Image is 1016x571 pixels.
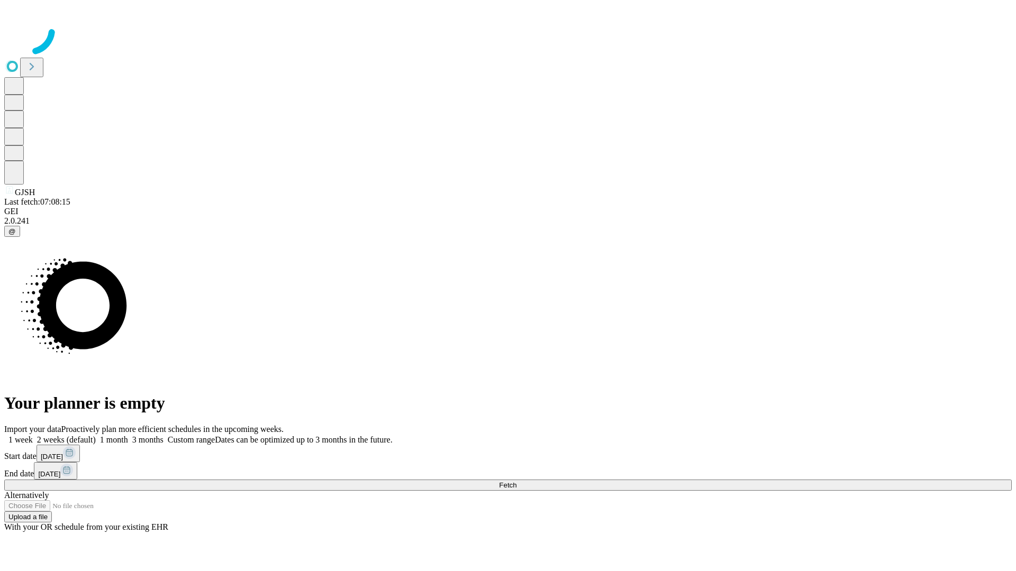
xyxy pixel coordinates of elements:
[4,393,1012,413] h1: Your planner is empty
[4,216,1012,226] div: 2.0.241
[8,435,33,444] span: 1 week
[215,435,392,444] span: Dates can be optimized up to 3 months in the future.
[4,511,52,522] button: Upload a file
[4,445,1012,462] div: Start date
[4,207,1012,216] div: GEI
[168,435,215,444] span: Custom range
[37,445,80,462] button: [DATE]
[4,480,1012,491] button: Fetch
[4,226,20,237] button: @
[41,453,63,461] span: [DATE]
[15,188,35,197] span: GJSH
[4,462,1012,480] div: End date
[4,491,49,500] span: Alternatively
[499,481,516,489] span: Fetch
[34,462,77,480] button: [DATE]
[4,197,70,206] span: Last fetch: 07:08:15
[8,227,16,235] span: @
[132,435,164,444] span: 3 months
[4,425,61,434] span: Import your data
[61,425,284,434] span: Proactively plan more efficient schedules in the upcoming weeks.
[37,435,96,444] span: 2 weeks (default)
[4,522,168,531] span: With your OR schedule from your existing EHR
[100,435,128,444] span: 1 month
[38,470,60,478] span: [DATE]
